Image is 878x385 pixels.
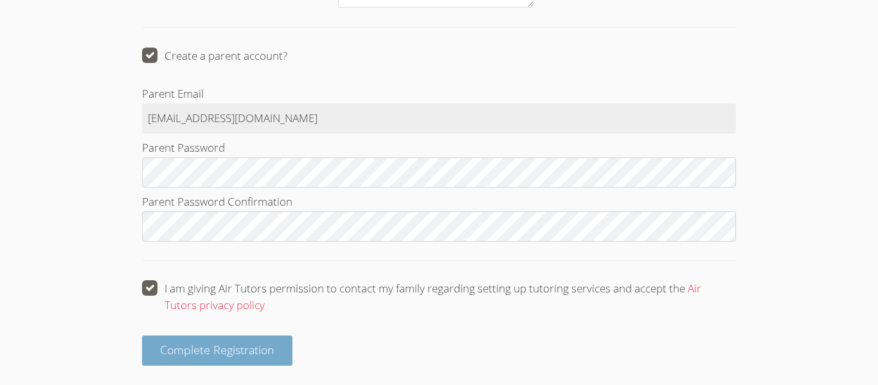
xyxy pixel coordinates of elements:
input: Parent Password Confirmation [142,211,736,242]
span: Parent Password [142,140,225,155]
input: Parent Password [142,157,736,188]
span: Parent Password Confirmation [142,194,292,209]
span: Parent Email [142,86,204,101]
input: Parent Email [142,103,736,134]
label: I am giving Air Tutors permission to contact my family regarding setting up tutoring services and... [142,280,736,314]
button: Complete Registration [142,336,292,366]
span: Complete Registration [160,342,274,357]
label: Create a parent account? [142,48,287,64]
